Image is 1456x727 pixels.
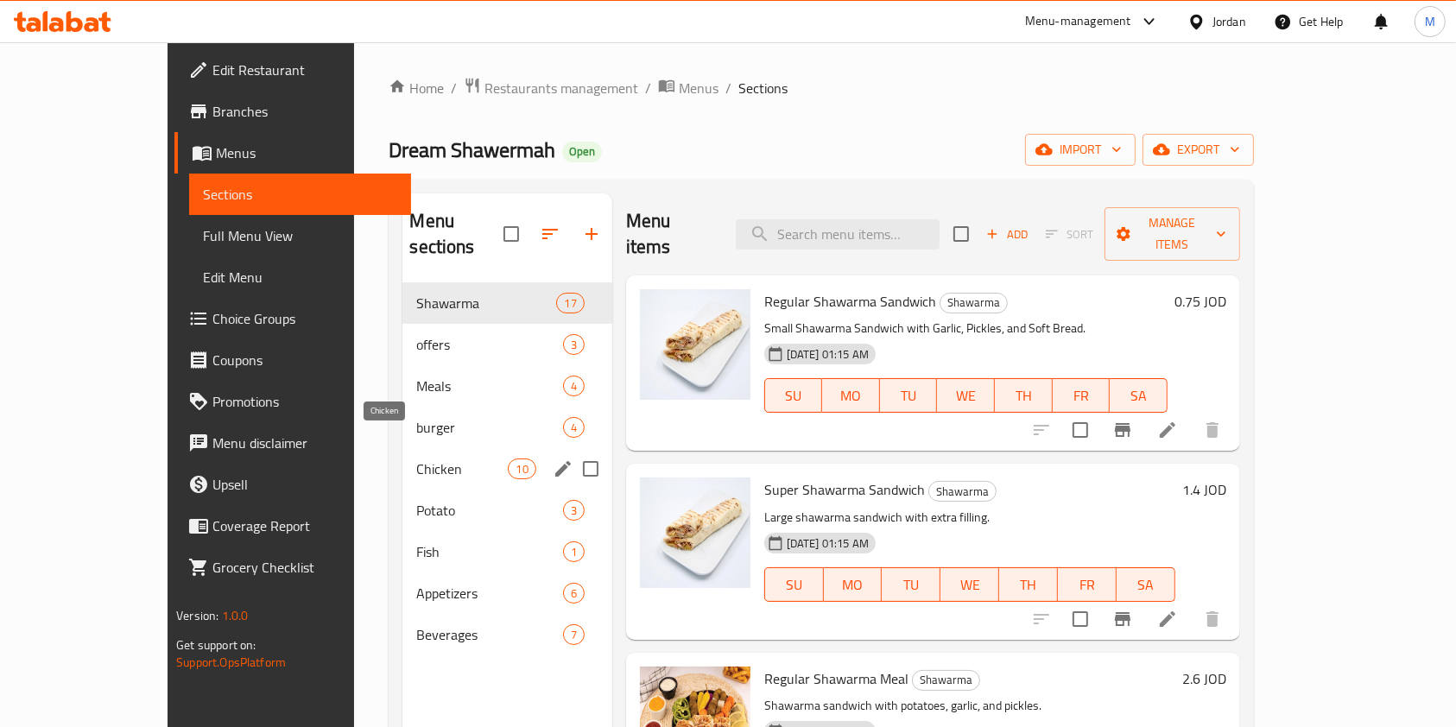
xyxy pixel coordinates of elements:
[1102,409,1143,451] button: Branch-specific-item
[212,101,397,122] span: Branches
[937,378,995,413] button: WE
[451,78,457,98] li: /
[176,634,256,656] span: Get support on:
[564,627,584,643] span: 7
[416,293,556,313] span: Shawarma
[203,184,397,205] span: Sections
[174,422,411,464] a: Menu disclaimer
[174,505,411,547] a: Coverage Report
[831,572,876,597] span: MO
[389,78,444,98] a: Home
[563,541,585,562] div: items
[1157,420,1178,440] a: Edit menu item
[550,456,576,482] button: edit
[402,614,611,655] div: Beverages7
[176,604,218,627] span: Version:
[464,77,638,99] a: Restaurants management
[764,695,1175,717] p: Shawarma sandwich with potatoes, garlic, and pickles.
[389,77,1253,99] nav: breadcrumb
[725,78,731,98] li: /
[563,583,585,604] div: items
[402,282,611,324] div: Shawarma17
[1192,598,1233,640] button: delete
[1062,601,1098,637] span: Select to update
[402,572,611,614] div: Appetizers6
[564,503,584,519] span: 3
[508,458,535,479] div: items
[212,350,397,370] span: Coupons
[947,572,992,597] span: WE
[882,567,940,602] button: TU
[402,275,611,662] nav: Menu sections
[174,381,411,422] a: Promotions
[389,130,555,169] span: Dream Shawermah
[416,334,562,355] span: offers
[912,670,980,691] div: Shawarma
[889,572,934,597] span: TU
[764,666,908,692] span: Regular Shawarma Meal
[640,477,750,588] img: Super Shawarma Sandwich
[1002,383,1046,408] span: TH
[943,216,979,252] span: Select section
[645,78,651,98] li: /
[829,383,873,408] span: MO
[979,221,1035,248] span: Add item
[203,225,397,246] span: Full Menu View
[736,219,940,250] input: search
[556,293,584,313] div: items
[203,267,397,288] span: Edit Menu
[822,378,880,413] button: MO
[772,572,817,597] span: SU
[940,567,999,602] button: WE
[416,376,562,396] span: Meals
[416,583,562,604] span: Appetizers
[764,288,936,314] span: Regular Shawarma Sandwich
[1212,12,1246,31] div: Jordan
[1174,289,1226,313] h6: 0.75 JOD
[563,376,585,396] div: items
[940,293,1007,313] span: Shawarma
[563,624,585,645] div: items
[402,324,611,365] div: offers3
[1039,139,1122,161] span: import
[1425,12,1435,31] span: M
[212,60,397,80] span: Edit Restaurant
[1182,667,1226,691] h6: 2.6 JOD
[212,391,397,412] span: Promotions
[764,567,824,602] button: SU
[658,77,719,99] a: Menus
[174,464,411,505] a: Upsell
[764,378,822,413] button: SU
[509,461,535,477] span: 10
[564,585,584,602] span: 6
[764,477,925,503] span: Super Shawarma Sandwich
[416,541,562,562] span: Fish
[222,604,249,627] span: 1.0.0
[764,318,1168,339] p: Small Shawarma Sandwich with Garlic, Pickles, and Soft Bread.
[929,482,996,502] span: Shawarma
[564,544,584,560] span: 1
[562,142,602,162] div: Open
[416,417,562,438] span: burger
[1102,598,1143,640] button: Branch-specific-item
[563,500,585,521] div: items
[1025,134,1136,166] button: import
[174,49,411,91] a: Edit Restaurant
[1156,139,1240,161] span: export
[928,481,997,502] div: Shawarma
[563,417,585,438] div: items
[979,221,1035,248] button: Add
[174,298,411,339] a: Choice Groups
[174,91,411,132] a: Branches
[679,78,719,98] span: Menus
[564,337,584,353] span: 3
[1035,221,1105,248] span: Select section first
[212,433,397,453] span: Menu disclaimer
[944,383,988,408] span: WE
[409,208,503,260] h2: Menu sections
[562,144,602,159] span: Open
[557,295,583,312] span: 17
[484,78,638,98] span: Restaurants management
[1157,609,1178,629] a: Edit menu item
